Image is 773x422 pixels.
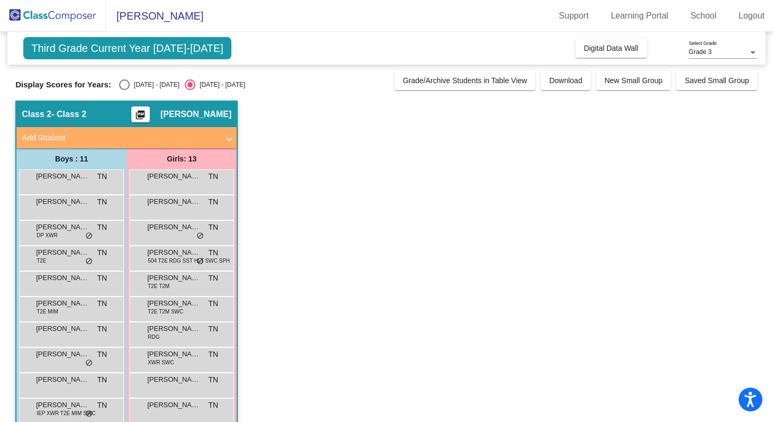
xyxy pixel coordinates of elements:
span: [PERSON_NAME] [147,247,200,258]
span: TN [209,298,219,309]
span: New Small Group [605,76,663,85]
span: TN [209,324,219,335]
span: TN [209,171,219,182]
span: [PERSON_NAME] [36,324,89,334]
span: [PERSON_NAME] [36,374,89,385]
mat-radio-group: Select an option [119,79,245,90]
button: Saved Small Group [676,71,757,90]
span: T2E MIM [37,308,58,316]
span: [PERSON_NAME] [147,324,200,334]
span: TN [209,273,219,284]
span: T2E [37,257,46,265]
span: [PERSON_NAME] [147,222,200,232]
span: Grade 3 [689,48,712,56]
span: [PERSON_NAME] [147,171,200,182]
span: [PERSON_NAME] [36,400,89,410]
span: [PERSON_NAME] [147,400,200,410]
span: TN [97,349,107,360]
div: [DATE] - [DATE] [195,80,245,89]
div: [DATE] - [DATE] [130,80,179,89]
button: Print Students Details [131,106,150,122]
span: TN [209,247,219,258]
button: Download [541,71,590,90]
a: Logout [730,7,773,24]
a: Support [551,7,597,24]
span: TN [209,400,219,411]
span: TN [209,374,219,385]
span: IEP XWR T2E MIM SWC [37,409,95,417]
span: [PERSON_NAME] [147,196,200,207]
span: [PERSON_NAME] [36,273,89,283]
span: do_not_disturb_alt [85,359,93,367]
mat-icon: picture_as_pdf [134,110,147,124]
span: Digital Data Wall [584,44,639,52]
span: [PERSON_NAME] [36,171,89,182]
span: do_not_disturb_alt [196,232,204,240]
span: DP XWR [37,231,58,239]
span: T2E T2M SWC [148,308,183,316]
span: [PERSON_NAME] [PERSON_NAME] [36,349,89,360]
span: TN [97,273,107,284]
span: TN [97,298,107,309]
span: Saved Small Group [685,76,749,85]
span: TN [97,324,107,335]
mat-expansion-panel-header: Add Student [16,127,237,148]
div: Boys : 11 [16,148,127,169]
span: [PERSON_NAME] [36,298,89,309]
span: TN [97,171,107,182]
span: XWR SWC [148,358,174,366]
span: - Class 2 [51,109,86,120]
span: [PERSON_NAME] [36,247,89,258]
span: TN [97,374,107,385]
a: Learning Portal [603,7,677,24]
span: [PERSON_NAME] [PERSON_NAME] [147,349,200,360]
span: 504 T2E RDG SST HLT SWC SPH [148,257,230,265]
span: Grade/Archive Students in Table View [403,76,527,85]
span: do_not_disturb_alt [85,410,93,418]
div: Girls: 13 [127,148,237,169]
span: Display Scores for Years: [15,80,111,89]
span: TN [209,349,219,360]
button: New Small Group [596,71,671,90]
span: do_not_disturb_alt [85,232,93,240]
span: [PERSON_NAME] [147,374,200,385]
span: [PERSON_NAME] [36,196,89,207]
span: [PERSON_NAME] [106,7,203,24]
span: [PERSON_NAME] [147,273,200,283]
span: TN [97,400,107,411]
span: Third Grade Current Year [DATE]-[DATE] [23,37,231,59]
span: TN [209,196,219,208]
mat-panel-title: Add Student [22,132,219,144]
a: School [682,7,725,24]
button: Grade/Archive Students in Table View [394,71,536,90]
span: RDG [148,333,159,341]
span: do_not_disturb_alt [85,257,93,266]
button: Digital Data Wall [576,39,647,58]
span: [PERSON_NAME] [36,222,89,232]
span: TN [209,222,219,233]
span: TN [97,247,107,258]
span: TN [97,222,107,233]
span: [PERSON_NAME] [147,298,200,309]
span: [PERSON_NAME] [160,109,231,120]
span: Class 2 [22,109,51,120]
span: Download [549,76,582,85]
span: T2E T2M [148,282,169,290]
span: do_not_disturb_alt [196,257,204,266]
span: TN [97,196,107,208]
